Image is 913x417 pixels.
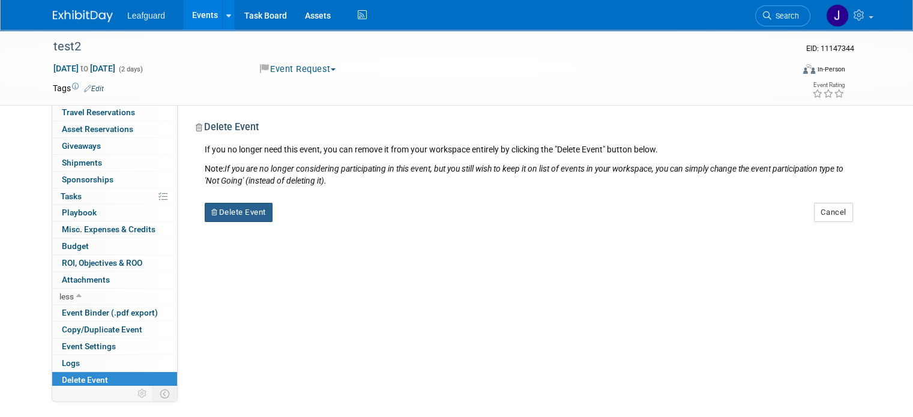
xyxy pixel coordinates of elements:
span: Search [771,11,799,20]
span: Travel Reservations [62,107,135,117]
a: Shipments [52,155,177,171]
a: Giveaways [52,138,177,154]
a: Attachments [52,272,177,288]
span: (2 days) [118,65,143,73]
span: Attachments [62,275,110,284]
td: Tags [53,82,104,94]
span: Shipments [62,158,102,167]
div: Event Rating [812,82,845,88]
div: Note: [205,163,851,187]
td: Toggle Event Tabs [153,386,178,401]
span: Event Settings [62,341,116,351]
span: Sponsorships [62,175,113,184]
span: Misc. Expenses & Credits [62,224,155,234]
span: Event ID: 11147344 [806,44,854,53]
span: Event Binder (.pdf export) [62,308,158,317]
img: ExhibitDay [53,10,113,22]
span: Copy/Duplicate Event [62,325,142,334]
div: test2 [49,36,778,58]
a: Event Binder (.pdf export) [52,305,177,321]
img: Format-Inperson.png [803,64,815,74]
span: Asset Reservations [62,124,133,134]
span: Budget [62,241,89,251]
a: Asset Reservations [52,121,177,137]
button: Cancel [814,203,853,222]
a: ROI, Objectives & ROO [52,255,177,271]
span: to [79,64,90,73]
span: Leafguard [127,11,165,20]
a: Sponsorships [52,172,177,188]
a: Travel Reservations [52,104,177,121]
a: less [52,289,177,305]
img: Jonathan Zargo [826,4,849,27]
a: Playbook [52,205,177,221]
span: Playbook [62,208,97,217]
a: Logs [52,355,177,371]
a: Search [755,5,810,26]
span: ROI, Objectives & ROO [62,258,142,268]
button: Delete Event [205,203,273,222]
button: Event Request [256,63,340,76]
a: Budget [52,238,177,254]
a: Tasks [52,188,177,205]
a: Copy/Duplicate Event [52,322,177,338]
a: Delete Event [52,372,177,388]
div: Event Format [728,62,845,80]
td: Personalize Event Tab Strip [132,386,153,401]
div: Delete Event [196,121,851,143]
i: If you are no longer considering participating in this event, but you still wish to keep it on li... [205,164,843,185]
a: Event Settings [52,338,177,355]
span: Logs [62,358,80,368]
a: Edit [84,85,104,93]
span: Giveaways [62,141,101,151]
div: If you no longer need this event, you can remove it from your workspace entirely by clicking the ... [196,143,851,187]
span: [DATE] [DATE] [53,63,116,74]
span: less [59,292,74,301]
div: In-Person [817,65,845,74]
span: Tasks [61,191,82,201]
a: Misc. Expenses & Credits [52,221,177,238]
span: Delete Event [62,375,108,385]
